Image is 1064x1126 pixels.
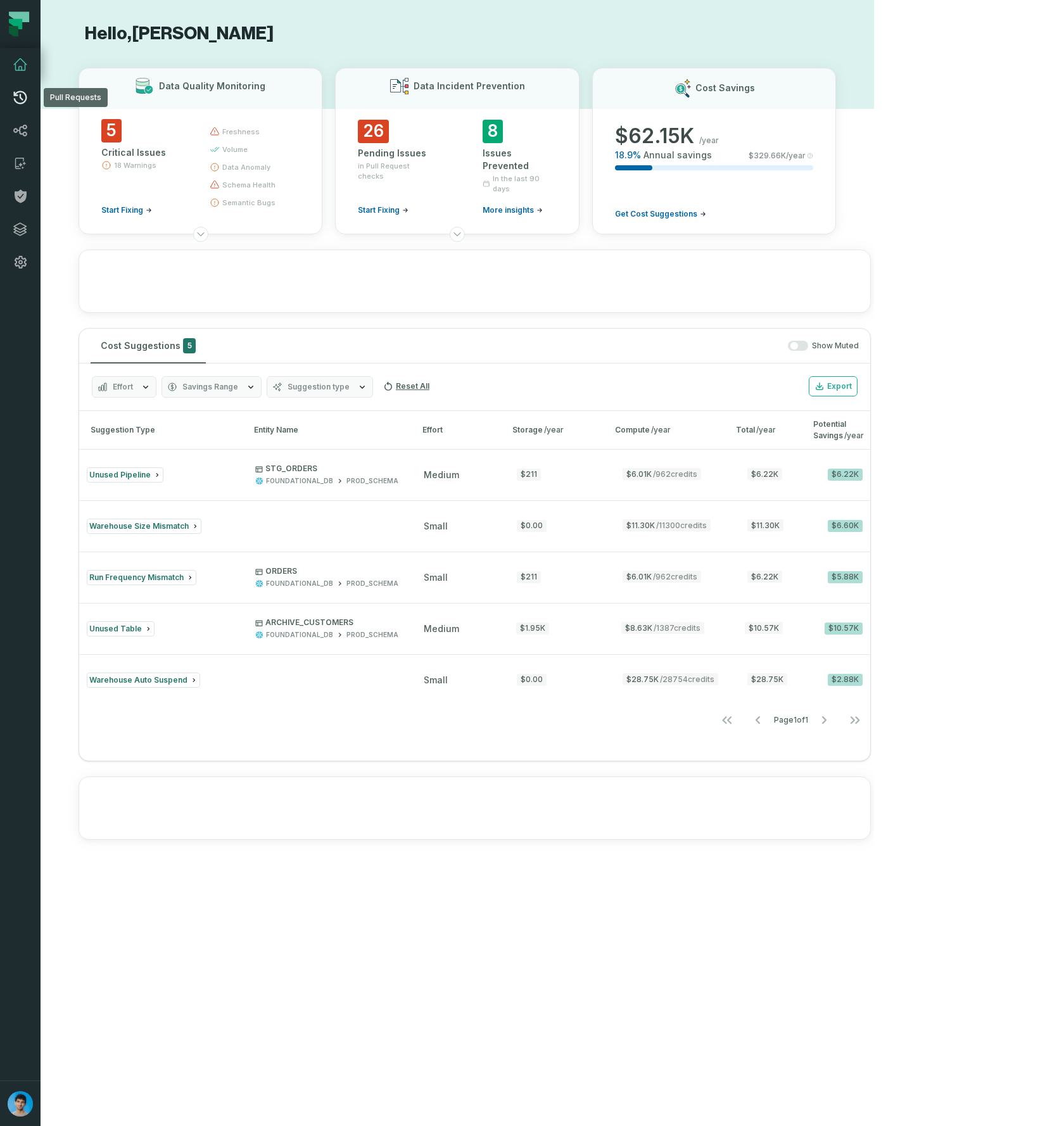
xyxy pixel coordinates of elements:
span: $11.30K [747,519,783,531]
button: Unused PipelineSTG_ORDERSFOUNDATIONAL_DBPROD_SCHEMAmedium$211$6.01K/962credits$6.22K$6.22K [79,449,870,500]
a: Start Fixing [358,205,408,215]
span: $11.30K [623,519,711,531]
span: Annual savings [643,149,712,161]
span: 5 [101,119,122,142]
button: Cost Suggestions [91,329,206,363]
a: Get Cost Suggestions [615,209,706,219]
div: PROD_SCHEMA [346,476,398,486]
div: Storage [512,424,592,436]
span: 26 [358,120,389,143]
span: volume [222,144,248,155]
div: FOUNDATIONAL_DB [266,630,333,640]
span: Start Fixing [358,205,400,215]
span: 8 [483,120,503,143]
span: Unused Table [89,624,142,633]
div: Pending Issues [358,147,432,160]
button: Go to previous page [743,707,773,733]
span: small [424,521,448,531]
div: $0.00 [517,674,547,686]
button: Run Frequency MismatchORDERSFOUNDATIONAL_DBPROD_SCHEMAsmall$211$6.01K/962credits$6.22K$5.88K [79,552,870,602]
h3: Cost Savings [695,82,755,94]
button: Go to first page [712,707,742,733]
div: $6.22K [828,469,863,481]
div: Entity Name [254,424,400,436]
span: schema health [222,180,275,190]
div: Issues Prevented [483,147,557,172]
span: medium [424,469,459,480]
span: small [424,674,448,685]
span: small [424,572,448,583]
a: More insights [483,205,543,215]
span: / 1387 credits [654,623,700,633]
span: $6.22K [747,571,782,583]
span: Warehouse Size Mismatch [89,521,189,531]
span: in Pull Request checks [358,161,432,181]
div: Total [736,424,790,436]
button: Go to next page [809,707,839,733]
span: $8.63K [621,622,704,634]
span: In the last 90 days [493,174,557,194]
span: semantic bugs [222,198,275,208]
div: Suggestion Type [85,424,231,436]
span: Effort [113,382,133,392]
span: / 962 credits [653,469,697,479]
span: Run Frequency Mismatch [89,572,184,582]
div: Compute [615,424,714,436]
nav: pagination [79,707,870,733]
button: Unused TableARCHIVE_CUSTOMERSFOUNDATIONAL_DBPROD_SCHEMAmedium$1.95K$8.63K/1387credits$10.57K$10.57K [79,603,870,654]
span: / 11300 credits [656,521,707,530]
button: Reset All [378,376,434,396]
span: Unused Pipeline [89,470,151,479]
span: / 28754 credits [660,674,714,684]
h3: Data Incident Prevention [414,80,525,92]
div: $0.00 [517,520,547,532]
span: More insights [483,205,534,215]
div: PROD_SCHEMA [346,630,398,640]
span: Savings Range [182,382,238,392]
div: $211 [517,571,541,583]
button: Data Incident Prevention26Pending Issuesin Pull Request checksStart Fixing8Issues PreventedIn the... [335,68,579,234]
span: /year [544,425,564,434]
div: $211 [517,469,541,481]
span: /year [699,136,719,146]
a: Start Fixing [101,205,152,215]
p: ORDERS [255,566,398,576]
span: 5 [183,338,196,353]
div: $5.88K [828,571,863,583]
span: /year [651,425,671,434]
div: PROD_SCHEMA [346,579,398,588]
span: $6.01K [623,468,701,480]
div: $10.57K [825,623,863,635]
button: Cost Savings$62.15K/year18.9%Annual savings$329.66K/yearGet Cost Suggestions [592,68,836,234]
button: Effort [92,376,156,398]
span: medium [424,623,459,634]
div: FOUNDATIONAL_DB [266,476,333,486]
p: STG_ORDERS [255,464,398,474]
button: Export [809,376,858,396]
span: /year [756,425,776,434]
span: / 962 credits [653,572,697,581]
span: Warehouse Auto Suspend [89,675,187,685]
div: Critical Issues [101,146,187,159]
div: Pull Requests [44,88,108,107]
button: Data Quality Monitoring5Critical Issues18 WarningsStart Fixingfreshnessvolumedata anomalyschema h... [79,68,322,234]
span: $6.01K [623,571,701,583]
div: $6.60K [828,520,863,532]
span: Suggestion type [288,382,350,392]
span: data anomaly [222,162,270,172]
button: Warehouse Size Mismatchsmall$0.00$11.30K/11300credits$11.30K$6.60K [79,500,870,551]
span: 18 Warnings [114,160,156,170]
div: FOUNDATIONAL_DB [266,579,333,588]
p: ARCHIVE_CUSTOMERS [255,617,398,628]
span: $10.57K [745,622,783,634]
div: Effort [422,424,490,436]
div: $2.88K [828,674,863,686]
ul: Page 1 of 1 [712,707,870,733]
div: Show Muted [211,341,859,351]
span: Get Cost Suggestions [615,209,697,219]
div: $1.95K [516,623,549,635]
div: Potential Savings [813,419,864,441]
span: $6.22K [747,468,782,480]
h3: Data Quality Monitoring [159,80,265,92]
img: avatar of Omri Ildis [8,1091,33,1117]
